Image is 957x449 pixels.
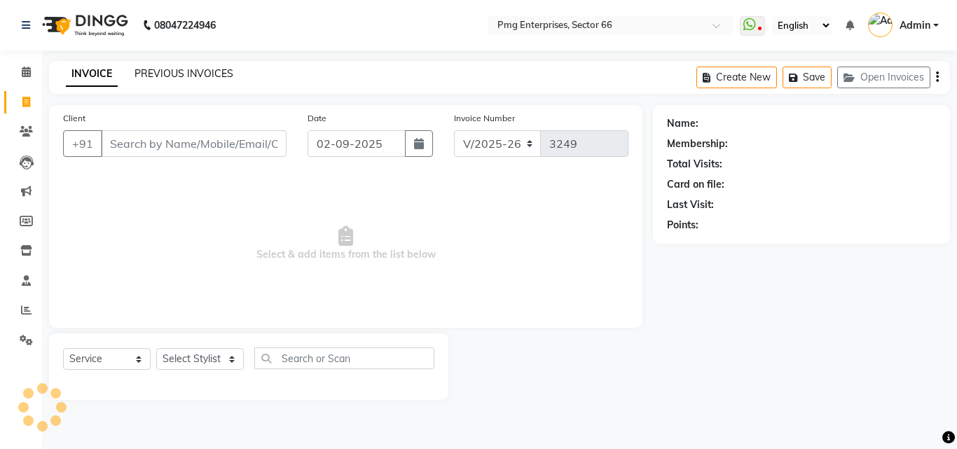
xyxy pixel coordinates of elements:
[66,62,118,87] a: INVOICE
[667,137,728,151] div: Membership:
[667,157,722,172] div: Total Visits:
[63,112,85,125] label: Client
[254,347,434,369] input: Search or Scan
[454,112,515,125] label: Invoice Number
[667,177,724,192] div: Card on file:
[63,130,102,157] button: +91
[667,218,698,233] div: Points:
[667,198,714,212] div: Last Visit:
[63,174,628,314] span: Select & add items from the list below
[900,18,930,33] span: Admin
[135,67,233,80] a: PREVIOUS INVOICES
[154,6,216,45] b: 08047224946
[667,116,698,131] div: Name:
[36,6,132,45] img: logo
[696,67,777,88] button: Create New
[868,13,893,37] img: Admin
[308,112,326,125] label: Date
[837,67,930,88] button: Open Invoices
[101,130,287,157] input: Search by Name/Mobile/Email/Code
[783,67,832,88] button: Save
